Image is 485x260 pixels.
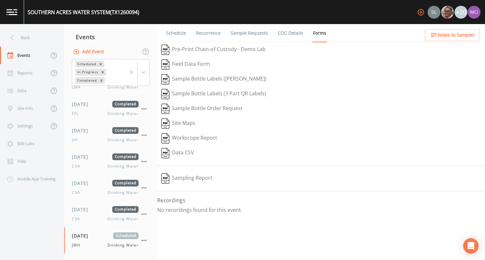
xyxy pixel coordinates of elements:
span: [DATE] [72,153,93,160]
a: [DATE]CompletedEFLDrinking Water [64,96,157,122]
span: Completed [112,101,139,108]
span: Drinking Water [107,84,139,90]
a: Schedule [165,24,187,42]
img: svg%3e [161,118,169,129]
span: Completed [112,127,139,134]
div: Mike Franklin [441,6,454,19]
img: 4e251478aba98ce068fb7eae8f78b90c [468,6,481,19]
span: [DATE] [72,232,93,239]
span: CVA [72,163,84,169]
span: [DATE] [72,101,93,108]
span: EFL [72,111,83,117]
a: [DATE]CompletedCVADrinking Water [64,201,157,227]
button: Field Data Form [157,57,214,72]
button: Add Event [72,46,106,58]
div: SOUTHERN ACRES WATER SYSTEM (TX1260094) [28,8,139,16]
a: [DATE]CompletedJHIDrinking Water [64,122,157,148]
img: svg%3e [161,74,169,84]
img: svg%3e [161,148,169,158]
div: Remove Scheduled [97,61,104,67]
span: Drinking Water [107,163,139,169]
span: Completed [112,153,139,160]
img: svg%3e [161,133,169,143]
button: Workscope Report [157,131,221,146]
div: Sloan Rigamonti [427,6,441,19]
h4: Recordings [157,196,485,204]
span: JHI [72,137,81,143]
button: Pre-Print Chain-of-Custody - Demo Lab [157,42,270,57]
span: Drinking Water [107,111,139,117]
span: Scheduled [113,232,139,239]
div: In Progress [75,69,99,75]
p: No recordings found for this event. [157,207,485,213]
span: LMA [72,84,85,90]
img: e2d790fa78825a4bb76dcb6ab311d44c [441,6,454,19]
img: svg%3e [161,45,169,55]
span: [DATE] [72,180,93,186]
a: Recurrence [195,24,222,42]
img: svg%3e [161,59,169,70]
div: Remove Completed [98,77,105,84]
span: CVA [72,216,84,222]
img: svg%3e [161,173,169,184]
span: [DATE] [72,127,93,134]
a: Forms [312,24,327,42]
span: Drinking Water [107,137,139,143]
a: COC Details [277,24,304,42]
button: Data CSV [157,146,198,160]
a: [DATE]ScheduledJWHDrinking Water [64,227,157,254]
button: Sample Bottle Order Request [157,101,247,116]
button: Sample Bottle Labels ([PERSON_NAME]) [157,72,271,87]
span: Completed [112,180,139,186]
span: Drinking Water [107,216,139,222]
span: [DATE] [72,206,93,213]
span: Completed [112,206,139,213]
div: Completed [75,77,98,84]
button: Notes to Sampler [425,29,480,41]
div: Events [64,29,157,45]
img: 0d5b2d5fd6ef1337b72e1b2735c28582 [428,6,440,19]
img: logo [6,9,17,15]
div: Remove In Progress [99,69,106,75]
span: CVA [72,190,84,195]
a: [DATE]CompletedCVADrinking Water [64,148,157,175]
a: [DATE]CompletedCVADrinking Water [64,175,157,201]
div: Scheduled [75,61,97,67]
span: JWH [72,242,84,248]
span: Notes to Sampler [438,31,475,39]
button: Site Maps [157,116,200,131]
span: Drinking Water [107,242,139,248]
div: Open Intercom Messenger [463,238,479,254]
a: Sample Requests [230,24,269,42]
img: svg%3e [161,89,169,99]
button: Sampling Report [157,171,217,186]
span: Drinking Water [107,190,139,195]
img: svg%3e [161,104,169,114]
div: +20 [455,6,467,19]
button: Sample Bottle Labels (3 Part QR Labels) [157,87,270,101]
